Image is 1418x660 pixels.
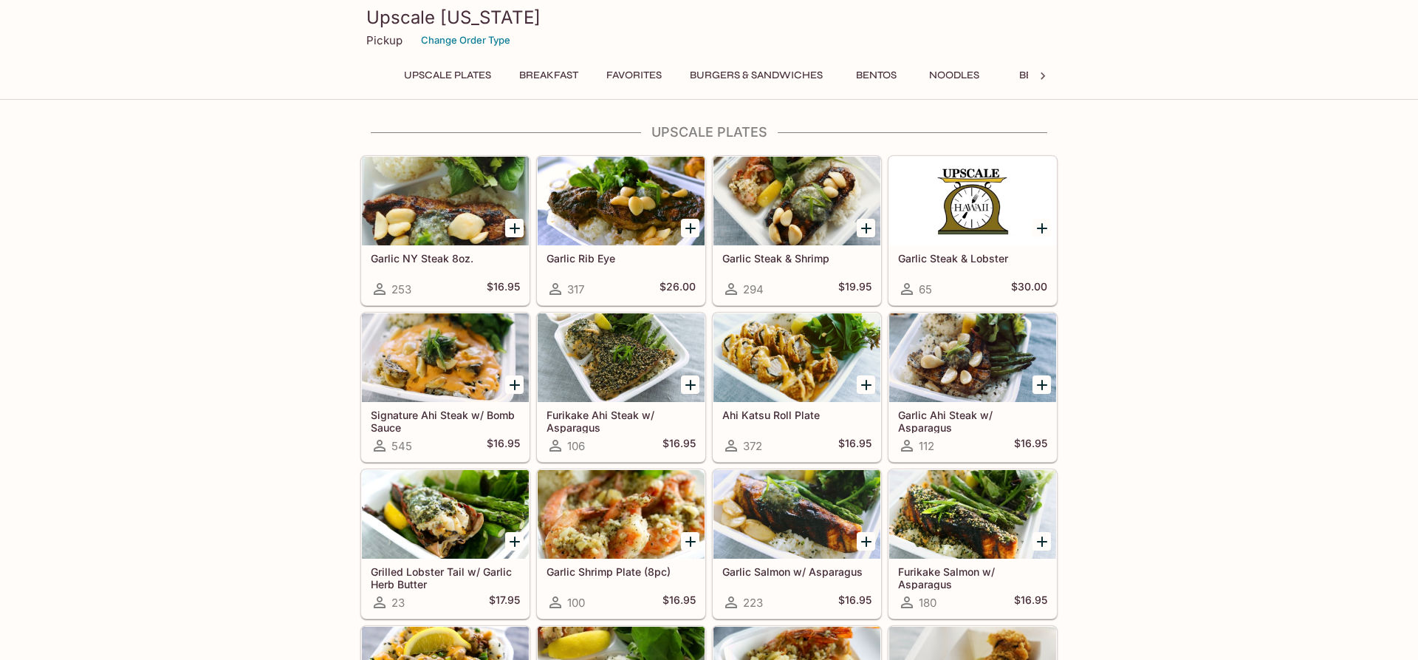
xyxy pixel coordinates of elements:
[662,437,696,455] h5: $16.95
[857,532,875,551] button: Add Garlic Salmon w/ Asparagus
[505,532,524,551] button: Add Grilled Lobster Tail w/ Garlic Herb Butter
[838,437,871,455] h5: $16.95
[396,65,499,86] button: UPSCALE Plates
[713,313,880,402] div: Ahi Katsu Roll Plate
[371,409,520,433] h5: Signature Ahi Steak w/ Bomb Sauce
[713,469,881,619] a: Garlic Salmon w/ Asparagus223$16.95
[681,532,699,551] button: Add Garlic Shrimp Plate (8pc)
[537,313,705,462] a: Furikake Ahi Steak w/ Asparagus106$16.95
[505,375,524,394] button: Add Signature Ahi Steak w/ Bomb Sauce
[538,313,705,402] div: Furikake Ahi Steak w/ Asparagus
[1014,593,1047,611] h5: $16.95
[489,593,520,611] h5: $17.95
[487,280,520,298] h5: $16.95
[857,375,875,394] button: Add Ahi Katsu Roll Plate
[547,409,696,433] h5: Furikake Ahi Steak w/ Asparagus
[1032,375,1051,394] button: Add Garlic Ahi Steak w/ Asparagus
[682,65,831,86] button: Burgers & Sandwiches
[888,313,1057,462] a: Garlic Ahi Steak w/ Asparagus112$16.95
[857,219,875,237] button: Add Garlic Steak & Shrimp
[660,280,696,298] h5: $26.00
[743,282,764,296] span: 294
[391,439,412,453] span: 545
[662,593,696,611] h5: $16.95
[598,65,670,86] button: Favorites
[999,65,1066,86] button: Beef
[1011,280,1047,298] h5: $30.00
[1014,437,1047,455] h5: $16.95
[538,470,705,559] div: Garlic Shrimp Plate (8pc)
[366,6,1052,29] h3: Upscale [US_STATE]
[713,156,881,305] a: Garlic Steak & Shrimp294$19.95
[537,156,705,305] a: Garlic Rib Eye317$26.00
[919,282,932,296] span: 65
[391,282,411,296] span: 253
[487,437,520,455] h5: $16.95
[567,439,585,453] span: 106
[547,565,696,578] h5: Garlic Shrimp Plate (8pc)
[722,565,871,578] h5: Garlic Salmon w/ Asparagus
[713,313,881,462] a: Ahi Katsu Roll Plate372$16.95
[361,313,530,462] a: Signature Ahi Steak w/ Bomb Sauce545$16.95
[362,470,529,559] div: Grilled Lobster Tail w/ Garlic Herb Butter
[362,157,529,245] div: Garlic NY Steak 8oz.
[371,565,520,590] h5: Grilled Lobster Tail w/ Garlic Herb Butter
[838,593,871,611] h5: $16.95
[713,470,880,559] div: Garlic Salmon w/ Asparagus
[414,29,517,52] button: Change Order Type
[722,252,871,265] h5: Garlic Steak & Shrimp
[1032,532,1051,551] button: Add Furikake Salmon w/ Asparagus
[889,470,1056,559] div: Furikake Salmon w/ Asparagus
[505,219,524,237] button: Add Garlic NY Steak 8oz.
[366,33,403,47] p: Pickup
[567,282,584,296] span: 317
[362,313,529,402] div: Signature Ahi Steak w/ Bomb Sauce
[361,156,530,305] a: Garlic NY Steak 8oz.253$16.95
[361,469,530,619] a: Grilled Lobster Tail w/ Garlic Herb Butter23$17.95
[898,565,1047,590] h5: Furikake Salmon w/ Asparagus
[743,596,763,610] span: 223
[371,252,520,265] h5: Garlic NY Steak 8oz.
[888,156,1057,305] a: Garlic Steak & Lobster65$30.00
[713,157,880,245] div: Garlic Steak & Shrimp
[567,596,585,610] span: 100
[843,65,909,86] button: Bentos
[743,439,762,453] span: 372
[360,124,1058,140] h4: UPSCALE Plates
[547,252,696,265] h5: Garlic Rib Eye
[537,469,705,619] a: Garlic Shrimp Plate (8pc)100$16.95
[921,65,987,86] button: Noodles
[919,439,934,453] span: 112
[722,409,871,421] h5: Ahi Katsu Roll Plate
[681,219,699,237] button: Add Garlic Rib Eye
[1032,219,1051,237] button: Add Garlic Steak & Lobster
[898,409,1047,433] h5: Garlic Ahi Steak w/ Asparagus
[511,65,586,86] button: Breakfast
[838,280,871,298] h5: $19.95
[919,596,936,610] span: 180
[681,375,699,394] button: Add Furikake Ahi Steak w/ Asparagus
[391,596,405,610] span: 23
[889,313,1056,402] div: Garlic Ahi Steak w/ Asparagus
[888,469,1057,619] a: Furikake Salmon w/ Asparagus180$16.95
[898,252,1047,265] h5: Garlic Steak & Lobster
[538,157,705,245] div: Garlic Rib Eye
[889,157,1056,245] div: Garlic Steak & Lobster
